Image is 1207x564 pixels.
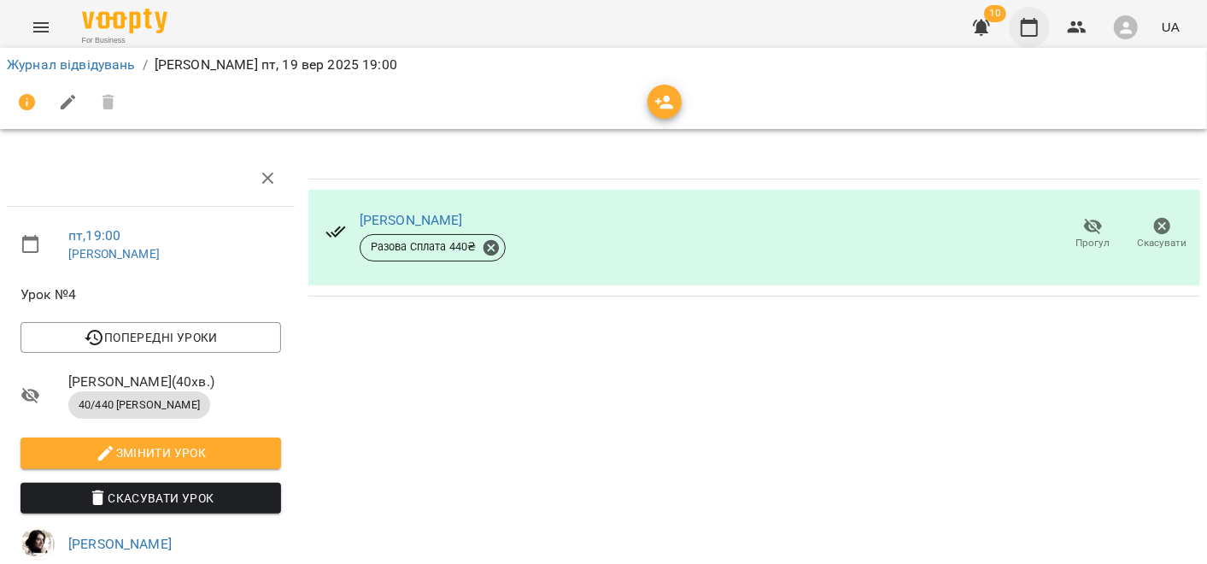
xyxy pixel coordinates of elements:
[1058,210,1128,258] button: Прогул
[34,443,267,463] span: Змінити урок
[68,372,281,392] span: [PERSON_NAME] ( 40 хв. )
[155,55,397,75] p: [PERSON_NAME] пт, 19 вер 2025 19:00
[21,483,281,514] button: Скасувати Урок
[7,55,1200,75] nav: breadcrumb
[360,234,506,261] div: Разова Сплата 440₴
[82,35,167,46] span: For Business
[21,7,62,48] button: Menu
[34,488,267,508] span: Скасувати Урок
[360,212,463,228] a: [PERSON_NAME]
[1076,236,1110,250] span: Прогул
[82,9,167,33] img: Voopty Logo
[68,227,120,244] a: пт , 19:00
[1138,236,1187,250] span: Скасувати
[21,438,281,468] button: Змінити урок
[68,397,210,413] span: 40/440 [PERSON_NAME]
[984,5,1006,22] span: 10
[7,56,136,73] a: Журнал відвідувань
[360,239,487,255] span: Разова Сплата 440 ₴
[21,322,281,353] button: Попередні уроки
[1128,210,1197,258] button: Скасувати
[21,285,281,305] span: Урок №4
[68,536,172,552] a: [PERSON_NAME]
[34,327,267,348] span: Попередні уроки
[68,247,160,261] a: [PERSON_NAME]
[1162,18,1180,36] span: UA
[143,55,148,75] li: /
[1155,11,1186,43] button: UA
[21,527,55,561] img: e7c1a1403b8f34425dc1a602655f0c4c.png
